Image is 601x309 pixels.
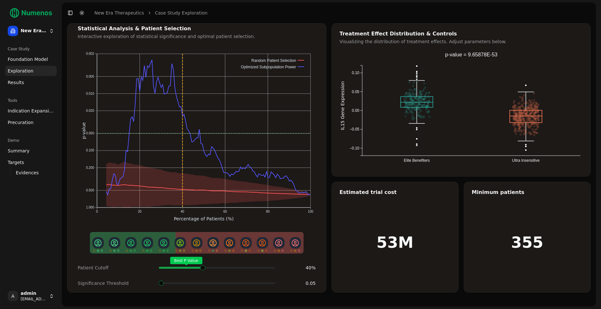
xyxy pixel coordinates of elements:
[8,291,18,301] span: A
[21,296,46,302] span: [EMAIL_ADDRESS]
[308,210,314,213] text: 100
[5,146,57,156] a: Summary
[8,108,54,114] span: Indication Expansion
[5,135,57,146] div: Demo
[86,206,94,209] text: 1.000
[86,149,94,152] text: 0.100
[94,10,208,16] nav: breadcrumb
[5,117,57,128] a: Precuration
[376,235,413,250] h1: 53M
[21,28,46,34] span: New Era Therapeutics
[13,168,49,177] a: Evidences
[512,158,540,163] text: Ultra Insensitive
[352,90,359,94] text: 0.05
[8,148,30,154] span: Summary
[86,52,94,55] text: 0.002
[174,216,234,221] text: Percentage of Patients (%)
[5,5,57,21] img: Numenos
[340,38,583,45] div: Visualizing the distribution of treatment effects. Adjust parameters below.
[86,109,94,112] text: 0.020
[511,235,543,250] h1: 355
[78,280,154,286] div: Significance Threshold
[66,8,75,17] button: Toggle Sidebar
[78,265,154,271] div: Patient Cutoff
[266,210,270,213] text: 80
[5,23,57,39] button: New Era Therapeutics
[8,79,24,86] span: Results
[86,166,94,169] text: 0.200
[170,257,202,264] span: Best P Value
[16,169,39,176] span: Evidences
[352,108,359,113] text: 0.00
[251,58,296,63] text: Random Patient Selection
[280,265,316,271] div: 40 %
[349,127,359,131] text: −0.05
[138,210,142,213] text: 20
[280,280,316,286] div: 0.05
[445,52,497,57] text: p-value = 9.65878E-53
[81,122,86,139] text: p-value
[86,131,94,135] text: 0.050
[5,44,57,54] div: Case Study
[8,159,24,166] span: Targets
[5,66,57,76] a: Exploration
[94,10,144,16] a: New Era Therapeutics
[241,65,296,69] text: Optimized Subpopulation Power
[5,288,57,304] button: Aadmin[EMAIL_ADDRESS]
[349,146,359,150] text: −0.10
[96,210,98,213] text: 0
[5,157,57,168] a: Targets
[5,77,57,88] a: Results
[181,210,185,213] text: 40
[5,95,57,106] div: Tools
[21,291,46,296] span: admin
[77,8,86,17] button: Toggle Dark Mode
[5,54,57,64] a: Foundation Model
[8,56,48,63] span: Foundation Model
[8,68,34,74] span: Exploration
[223,210,227,213] text: 60
[86,75,94,78] text: 0.005
[155,10,208,16] a: Case Study Exploration
[78,26,316,31] div: Statistical Analysis & Patient Selection
[340,31,583,36] div: Treatment Effect Distribution & Controls
[8,119,34,126] span: Precuration
[352,71,359,75] text: 0.10
[86,92,94,95] text: 0.010
[78,33,316,40] div: Interactive exploration of statistical significance and optimal patient selection.
[403,158,430,163] text: Elite Benefiters
[5,106,57,116] a: Indication Expansion
[86,188,94,192] text: 0.500
[340,81,345,130] text: IL15 Gene Expression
